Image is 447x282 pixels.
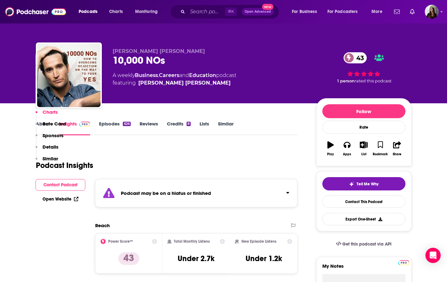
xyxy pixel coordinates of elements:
span: rated this podcast [355,79,391,83]
div: Share [393,152,401,156]
span: Podcasts [79,7,97,16]
a: Get this podcast via API [331,236,397,252]
span: 43 [350,52,367,63]
a: Contact This Podcast [322,195,405,208]
img: Podchaser - Follow, Share and Rate Podcasts [5,6,66,18]
img: 10,000 NOs [37,44,101,107]
div: 626 [123,122,130,126]
a: Matthew Del Negro [138,79,231,87]
a: Reviews [140,121,158,135]
button: open menu [367,7,390,17]
p: Details [43,144,58,150]
button: Export One-Sheet [322,213,405,225]
label: My Notes [322,263,405,274]
button: Open AdvancedNew [242,8,274,16]
div: Play [327,152,334,156]
div: 8 [187,122,191,126]
span: More [371,7,382,16]
span: featuring [113,79,236,87]
button: Sponsors [36,132,63,144]
button: Bookmark [372,137,389,160]
p: Rate Card [43,121,66,127]
input: Search podcasts, credits, & more... [187,7,225,17]
p: 43 [118,252,139,265]
button: Details [36,144,58,156]
a: Show notifications dropdown [391,6,402,17]
button: tell me why sparkleTell Me Why [322,177,405,190]
button: Contact Podcast [36,179,85,191]
a: Charts [105,7,127,17]
h2: New Episode Listens [241,239,276,244]
span: and [179,72,189,78]
span: For Podcasters [327,7,358,16]
div: List [361,152,366,156]
p: Sponsors [43,132,63,138]
span: Charts [109,7,123,16]
button: Rate Card [36,121,66,132]
button: Show profile menu [425,5,439,19]
button: Play [322,137,339,160]
span: , [158,72,159,78]
a: Education [189,72,216,78]
a: Credits8 [167,121,191,135]
p: Similar [43,156,58,162]
span: 1 person [337,79,355,83]
button: open menu [323,7,367,17]
a: Business [135,72,158,78]
h3: Under 2.7k [178,254,214,263]
button: open menu [287,7,325,17]
div: Apps [343,152,351,156]
div: 43 1 personrated this podcast [316,48,411,87]
button: open menu [131,7,166,17]
span: For Business [292,7,317,16]
a: Careers [159,72,179,78]
button: Share [389,137,405,160]
div: Search podcasts, credits, & more... [176,4,285,19]
span: Open Advanced [245,10,271,13]
span: Get this podcast via API [342,241,391,247]
h2: Total Monthly Listens [174,239,210,244]
span: Tell Me Why [357,182,378,187]
a: Episodes626 [99,121,130,135]
a: Open Website [43,196,78,202]
a: Show notifications dropdown [407,6,417,17]
a: Similar [218,121,233,135]
span: Logged in as bnmartinn [425,5,439,19]
div: Bookmark [373,152,388,156]
button: open menu [74,7,106,17]
h2: Power Score™ [108,239,133,244]
span: ⌘ K [225,8,237,16]
div: Open Intercom Messenger [425,248,441,263]
a: Pro website [398,259,409,265]
div: Rate [322,121,405,134]
span: Monitoring [135,7,158,16]
strong: Podcast may be on a hiatus or finished [121,190,211,196]
img: User Profile [425,5,439,19]
button: List [355,137,372,160]
div: A weekly podcast [113,72,236,87]
a: 43 [344,52,367,63]
h2: Reach [95,222,110,228]
span: New [262,4,273,10]
span: [PERSON_NAME] [PERSON_NAME] [113,48,205,54]
a: Lists [200,121,209,135]
img: tell me why sparkle [349,182,354,187]
button: Apps [339,137,355,160]
img: Podchaser Pro [398,260,409,265]
section: Click to expand status details [95,179,298,207]
button: Follow [322,104,405,118]
button: Similar [36,156,58,167]
h3: Under 1.2k [246,254,282,263]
